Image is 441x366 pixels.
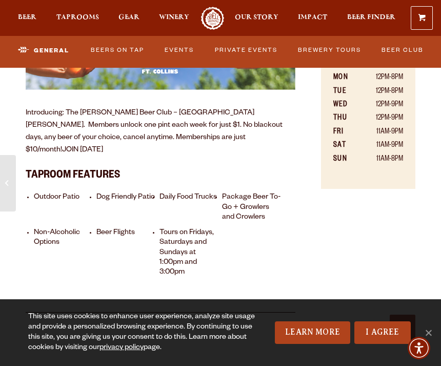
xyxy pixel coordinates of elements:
li: Package Beer To-Go + Growlers and Crowlers [222,193,282,223]
span: Gear [118,13,139,22]
a: Taprooms [56,7,99,30]
td: 11AM-9PM [358,139,403,152]
p: Introducing: The [PERSON_NAME] Beer Club – [GEOGRAPHIC_DATA][PERSON_NAME]. Members unlock one pin... [26,107,295,157]
li: Dog Friendly Patio [96,193,156,223]
th: MON [333,71,358,85]
div: Accessibility Menu [408,337,430,359]
td: 11AM-9PM [358,126,403,139]
a: I Agree [354,321,411,344]
th: THU [333,112,358,125]
span: Winery [159,13,189,22]
h3: Taproom Features [26,163,295,185]
td: 12PM-9PM [358,99,403,112]
a: Beer Finder [347,7,395,30]
th: FRI [333,126,358,139]
td: 11AM-8PM [358,153,403,166]
li: Beer Flights [96,228,156,278]
a: Beers on Tap [88,40,148,62]
span: Taprooms [56,13,99,22]
a: JOIN [DATE] [62,146,103,155]
span: Impact [298,13,327,22]
th: TUE [333,85,358,99]
td: 12PM-8PM [358,85,403,99]
td: 12PM-8PM [358,71,403,85]
li: Non-Alcoholic Options [34,228,94,278]
span: Beer Finder [347,13,395,22]
a: Odell Home [200,7,226,30]
a: Brewery Tours [295,40,365,62]
a: Beer [18,7,36,30]
th: SAT [333,139,358,152]
a: Winery [159,7,189,30]
th: WED [333,99,358,112]
div: This site uses cookies to enhance user experience, analyze site usage and provide a personalized ... [28,312,262,353]
th: SUN [333,153,358,166]
a: General [14,38,73,63]
li: Tours on Fridays, Saturdays and Sundays at 1:00pm and 3:00pm [159,228,219,278]
td: 12PM-9PM [358,112,403,125]
a: Impact [298,7,327,30]
a: Private Events [211,40,280,62]
li: Daily Food Trucks [159,193,219,223]
a: Gear [118,7,139,30]
span: Our Story [235,13,278,22]
span: No [423,328,433,338]
a: Our Story [235,7,278,30]
a: Learn More [275,321,350,344]
li: Outdoor Patio [34,193,94,223]
a: privacy policy [99,344,144,352]
span: Beer [18,13,36,22]
a: Beer Club [378,40,427,62]
a: Events [162,40,197,62]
